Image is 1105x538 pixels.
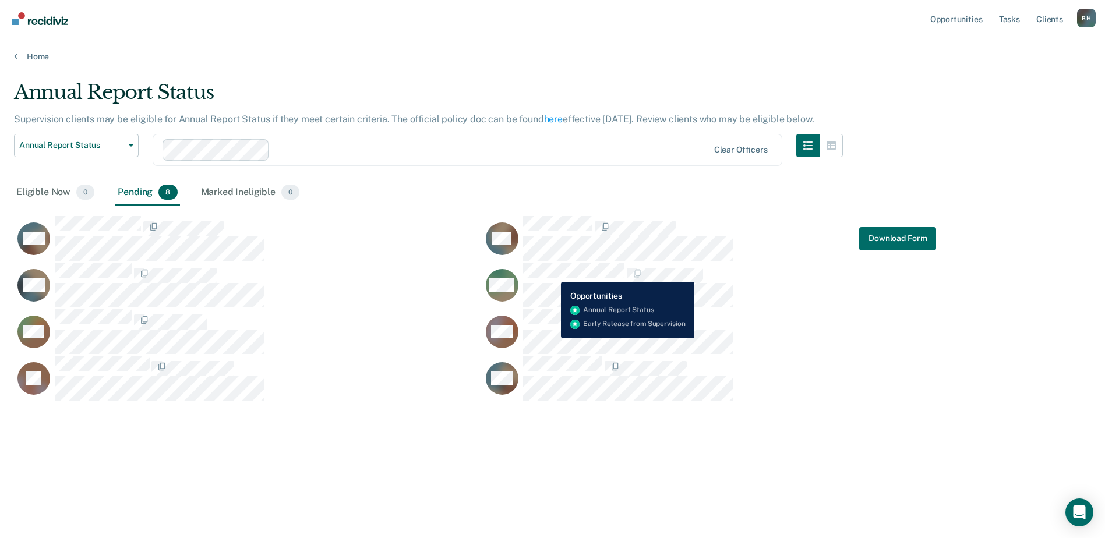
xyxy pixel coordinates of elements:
[12,12,68,25] img: Recidiviz
[14,134,139,157] button: Annual Report Status
[482,215,951,262] div: CaseloadOpportunityCell-04472009
[1077,9,1096,27] div: B H
[14,215,482,262] div: CaseloadOpportunityCell-03780374
[14,309,482,355] div: CaseloadOpportunityCell-08110301
[14,262,482,309] div: CaseloadOpportunityCell-08066493
[1065,498,1093,526] div: Open Intercom Messenger
[199,180,302,206] div: Marked Ineligible0
[859,226,936,250] a: Navigate to form link
[482,309,951,355] div: CaseloadOpportunityCell-13971917
[281,185,299,200] span: 0
[1077,9,1096,27] button: Profile dropdown button
[76,185,94,200] span: 0
[14,80,843,114] div: Annual Report Status
[14,114,814,125] p: Supervision clients may be eligible for Annual Report Status if they meet certain criteria. The o...
[115,180,179,206] div: Pending8
[158,185,177,200] span: 8
[482,355,951,402] div: CaseloadOpportunityCell-06775862
[859,226,936,250] button: Download Form
[714,145,768,155] div: Clear officers
[14,355,482,402] div: CaseloadOpportunityCell-05424369
[544,114,563,125] a: here
[14,180,97,206] div: Eligible Now0
[19,140,124,150] span: Annual Report Status
[14,51,1091,62] a: Home
[482,262,951,309] div: CaseloadOpportunityCell-06261152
